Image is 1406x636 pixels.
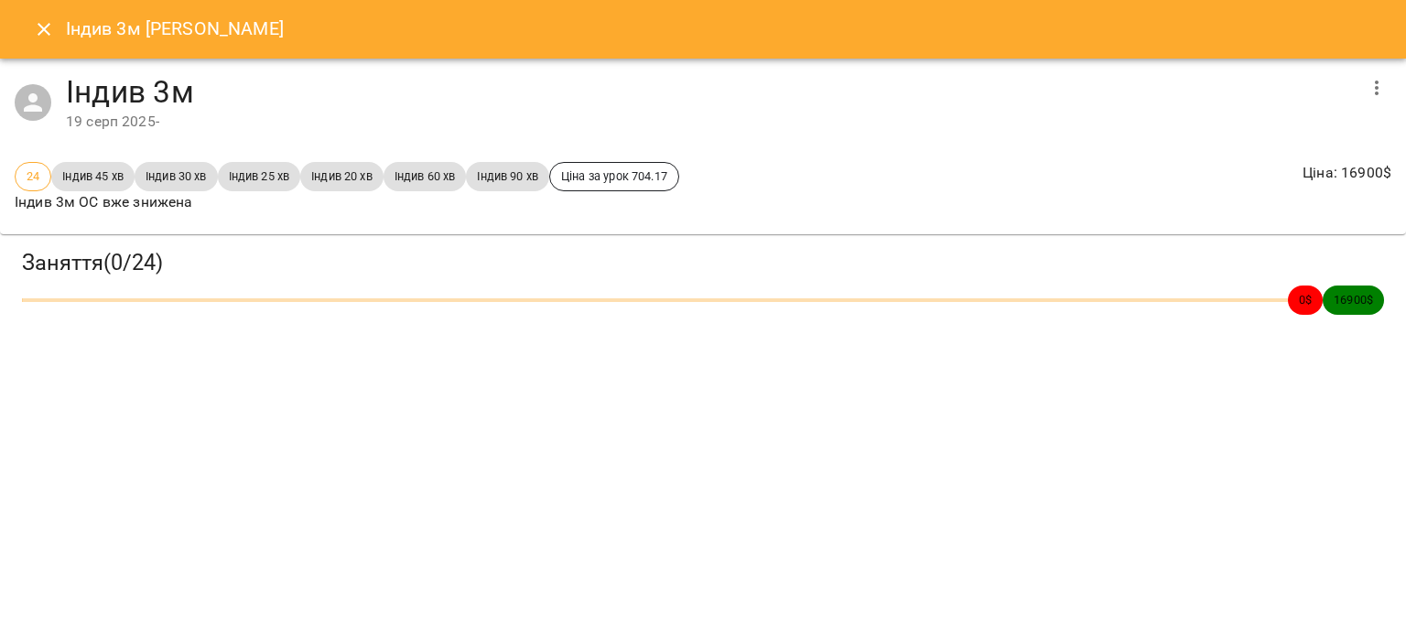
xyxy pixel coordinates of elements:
[300,167,384,185] span: Індив 20 хв
[51,167,135,185] span: Індив 45 хв
[16,167,50,185] span: 24
[466,167,549,185] span: Індив 90 хв
[1288,291,1323,308] span: 0 $
[550,167,678,185] span: Ціна за урок 704.17
[22,249,1384,277] h3: Заняття ( 0 / 24 )
[1323,291,1384,308] span: 16900 $
[384,167,467,185] span: Індив 60 хв
[22,7,66,51] button: Close
[218,167,301,185] span: Індив 25 хв
[135,167,218,185] span: Індив 30 хв
[1303,162,1391,184] p: Ціна : 16900 $
[15,191,679,213] p: Індив 3м ОС вже знижена
[66,111,1355,133] div: 19 серп 2025 -
[66,15,284,43] h6: Індив 3м [PERSON_NAME]
[66,73,1355,111] h4: Індив 3м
